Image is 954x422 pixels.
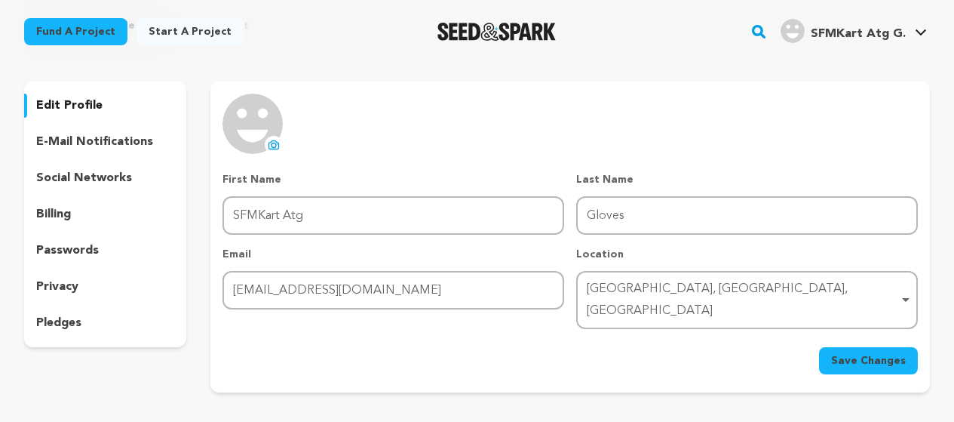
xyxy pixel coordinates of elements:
[24,94,186,118] button: edit profile
[811,28,906,40] span: SFMKart Atg G.
[781,19,805,43] img: user.png
[24,239,186,263] button: passwords
[437,23,556,41] img: Seed&Spark Logo Dark Mode
[36,242,99,260] p: passwords
[437,23,556,41] a: Seed&Spark Homepage
[781,19,906,43] div: SFMKart Atg G.'s Profile
[222,271,564,310] input: Email
[778,16,930,48] span: SFMKart Atg G.'s Profile
[24,130,186,154] button: e-mail notifications
[222,172,564,187] p: First Name
[576,172,918,187] p: Last Name
[36,205,71,223] p: billing
[24,202,186,226] button: billing
[36,278,78,296] p: privacy
[222,196,564,235] input: First Name
[222,247,564,262] p: Email
[36,314,81,332] p: pledges
[24,275,186,299] button: privacy
[819,347,918,374] button: Save Changes
[778,16,930,43] a: SFMKart Atg G.'s Profile
[36,169,132,187] p: social networks
[587,279,898,322] div: [GEOGRAPHIC_DATA], [GEOGRAPHIC_DATA], [GEOGRAPHIC_DATA]
[36,133,153,151] p: e-mail notifications
[36,97,103,115] p: edit profile
[24,18,127,45] a: Fund a project
[576,196,918,235] input: Last Name
[831,353,906,368] span: Save Changes
[24,311,186,335] button: pledges
[137,18,244,45] a: Start a project
[24,166,186,190] button: social networks
[576,247,918,262] p: Location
